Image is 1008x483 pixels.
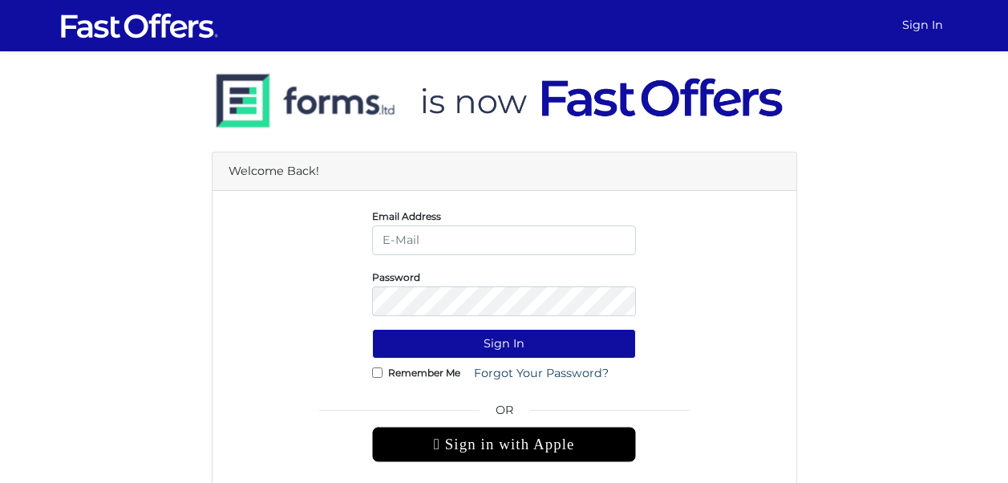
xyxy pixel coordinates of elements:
div: Welcome Back! [213,152,796,191]
label: Email Address [372,214,441,218]
span: OR [372,401,636,427]
label: Password [372,275,420,279]
a: Forgot Your Password? [464,359,619,388]
label: Remember Me [388,371,460,375]
input: E-Mail [372,225,636,255]
button: Sign In [372,329,636,359]
a: Sign In [896,10,949,41]
div: Sign in with Apple [372,427,636,462]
